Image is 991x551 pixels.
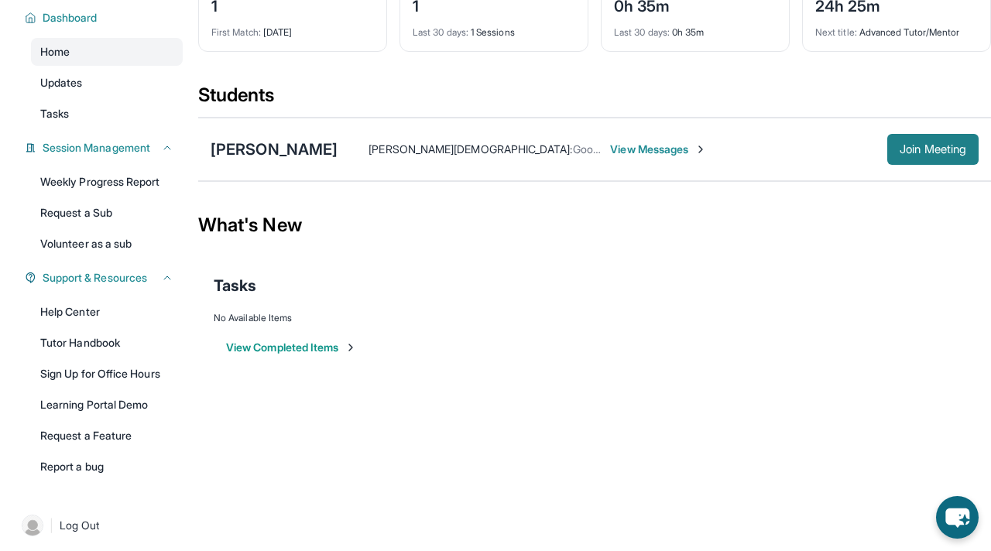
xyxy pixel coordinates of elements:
[214,312,976,324] div: No Available Items
[31,298,183,326] a: Help Center
[43,10,98,26] span: Dashboard
[614,17,777,39] div: 0h 35m
[31,391,183,419] a: Learning Portal Demo
[610,142,707,157] span: View Messages
[31,100,183,128] a: Tasks
[694,143,707,156] img: Chevron-Right
[40,75,83,91] span: Updates
[31,453,183,481] a: Report a bug
[369,142,572,156] span: [PERSON_NAME][DEMOGRAPHIC_DATA] :
[22,515,43,536] img: user-img
[226,340,357,355] button: View Completed Items
[31,38,183,66] a: Home
[211,26,261,38] span: First Match :
[60,518,100,533] span: Log Out
[31,360,183,388] a: Sign Up for Office Hours
[413,17,575,39] div: 1 Sessions
[36,140,173,156] button: Session Management
[40,44,70,60] span: Home
[214,275,256,296] span: Tasks
[43,140,150,156] span: Session Management
[31,199,183,227] a: Request a Sub
[15,508,183,542] a: |Log Out
[31,69,183,97] a: Updates
[211,17,374,39] div: [DATE]
[50,516,53,535] span: |
[36,270,173,286] button: Support & Resources
[815,17,978,39] div: Advanced Tutor/Mentor
[887,134,979,165] button: Join Meeting
[198,83,991,117] div: Students
[43,270,147,286] span: Support & Resources
[31,230,183,258] a: Volunteer as a sub
[211,139,338,160] div: [PERSON_NAME]
[936,496,979,539] button: chat-button
[36,10,173,26] button: Dashboard
[614,26,670,38] span: Last 30 days :
[198,191,991,259] div: What's New
[31,168,183,196] a: Weekly Progress Report
[31,422,183,450] a: Request a Feature
[413,26,468,38] span: Last 30 days :
[31,329,183,357] a: Tutor Handbook
[900,145,966,154] span: Join Meeting
[40,106,69,121] span: Tasks
[815,26,857,38] span: Next title :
